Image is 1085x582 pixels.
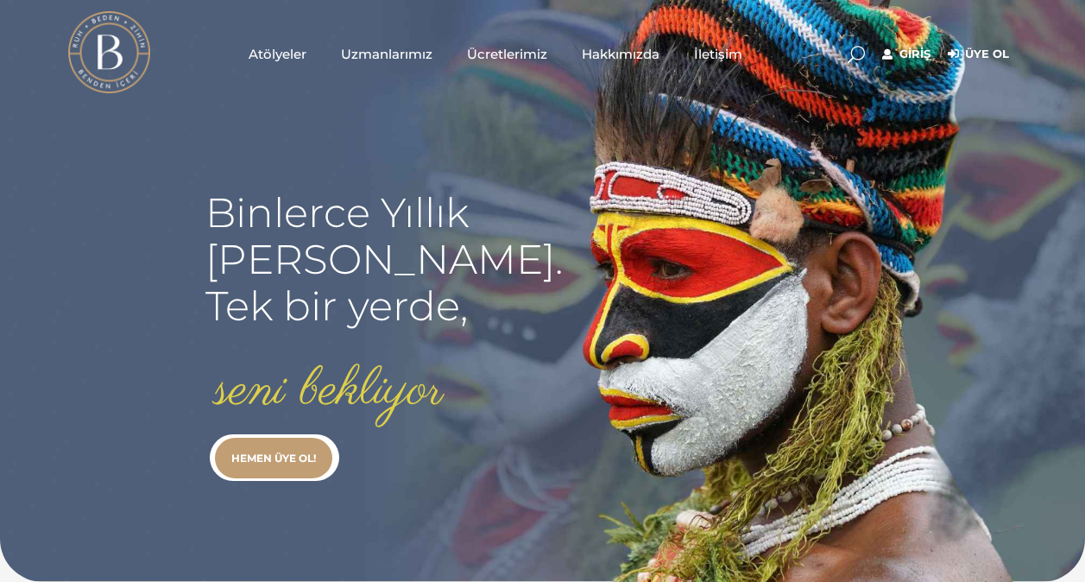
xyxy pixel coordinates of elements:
rs-layer: seni bekliyor [215,362,444,421]
a: Atölyeler [231,10,324,97]
img: light logo [68,11,150,93]
a: Giriş [882,44,930,65]
span: Hakkımızda [582,44,659,64]
a: Üye Ol [948,44,1009,65]
span: Uzmanlarımız [341,44,432,64]
a: Hakkımızda [565,10,677,97]
span: Ücretlerimiz [467,44,547,64]
a: Ücretlerimiz [450,10,565,97]
a: Uzmanlarımız [324,10,450,97]
span: Atölyeler [249,44,306,64]
rs-layer: Binlerce Yıllık [PERSON_NAME]. Tek bir yerde, [205,190,563,330]
a: İletişim [677,10,760,97]
span: İletişim [694,44,742,64]
a: HEMEN ÜYE OL! [215,438,332,478]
